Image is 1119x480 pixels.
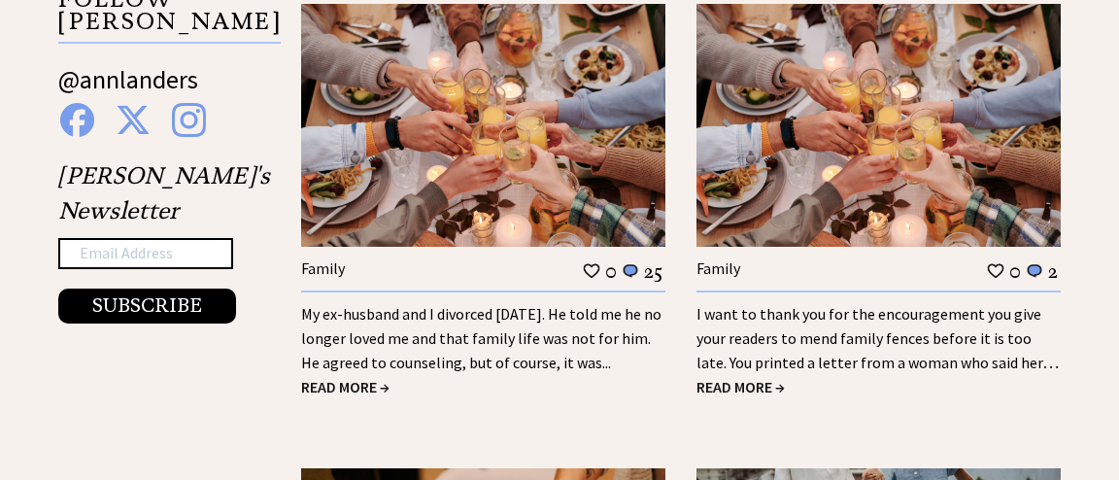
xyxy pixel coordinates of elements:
img: family.jpg [301,4,665,247]
a: My ex-husband and I divorced [DATE]. He told me he no longer loved me and that family life was no... [301,304,661,372]
a: Family [301,258,345,278]
img: heart_outline%201.png [986,261,1005,280]
a: READ MORE → [301,377,390,396]
a: @annlanders [58,63,198,115]
a: READ MORE → [696,377,785,396]
button: SUBSCRIBE [58,289,236,324]
img: family.jpg [696,4,1061,247]
input: Email Address [58,238,233,269]
td: 2 [1047,258,1059,284]
img: instagram%20blue.png [172,103,206,137]
img: heart_outline%201.png [582,261,601,280]
div: [PERSON_NAME]'s Newsletter [58,158,270,324]
a: Family [696,258,740,278]
td: 25 [643,258,663,284]
img: x%20blue.png [116,103,151,137]
img: message_round%201.png [1025,262,1044,280]
td: 0 [604,258,618,284]
img: facebook%20blue.png [60,103,94,137]
img: message_round%201.png [621,262,640,280]
td: 0 [1008,258,1022,284]
a: I want to thank you for the encouragement you give your readers to mend family fences before it i... [696,304,1059,396]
